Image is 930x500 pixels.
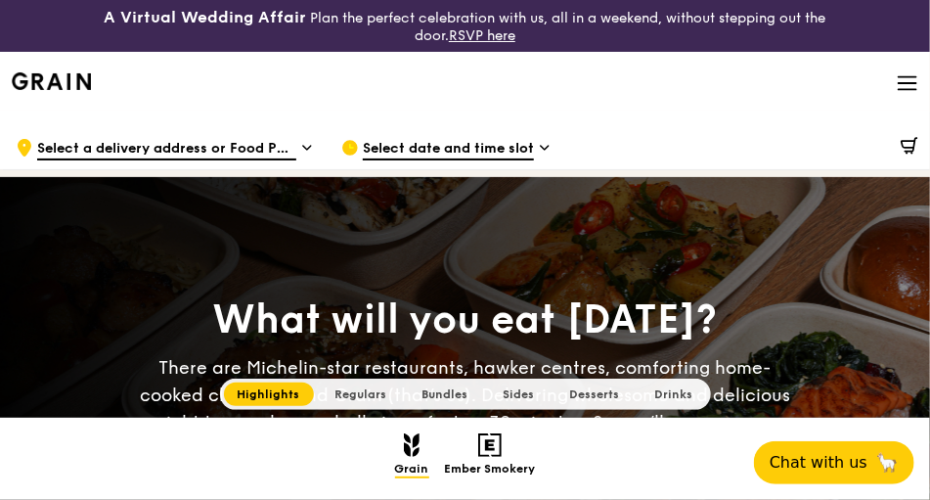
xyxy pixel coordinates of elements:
div: Plan the perfect celebration with us, all in a weekend, without stepping out the door. [77,8,852,44]
img: Grain [12,72,91,90]
a: GrainGrain [12,51,91,110]
a: RSVP here [449,27,515,44]
span: Chat with us [770,451,867,475]
span: Select a delivery address or Food Point [37,139,296,160]
h3: A Virtual Wedding Affair [104,8,306,27]
img: Grain mobile logo [404,433,421,457]
span: Ember Smokery [445,462,536,478]
span: Grain [395,462,429,478]
button: Chat with us🦙 [754,441,914,484]
span: Select date and time slot [363,139,534,160]
span: 🦙 [875,451,899,475]
img: Ember Smokery mobile logo [478,433,502,457]
div: There are Michelin-star restaurants, hawker centres, comforting home-cooked classics… and Grain (... [134,354,796,464]
div: What will you eat [DATE]? [134,294,796,346]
